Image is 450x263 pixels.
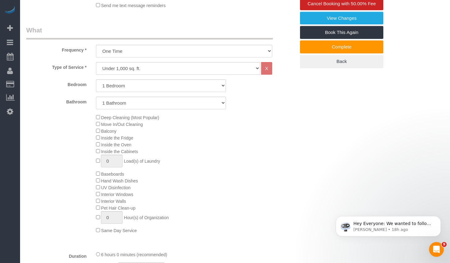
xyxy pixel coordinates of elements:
[308,1,376,6] span: Cancel Booking with 50.00% Fee
[101,149,138,154] span: Inside the Cabinets
[22,79,91,88] label: Bedroom
[300,12,383,25] a: View Changes
[101,3,165,8] span: Send me text message reminders
[101,142,131,147] span: Inside the Oven
[22,251,91,259] label: Duration
[429,242,444,257] iframe: Intercom live chat
[26,26,273,40] legend: What
[300,40,383,53] a: Complete
[101,122,143,127] span: Move In/Out Cleaning
[101,192,133,197] span: Interior Windows
[101,178,138,183] span: Hand Wash Dishes
[101,185,131,190] span: UV Disinfection
[300,55,383,68] a: Back
[101,252,167,257] span: 6 hours 0 minutes (recommended)
[101,129,116,134] span: Balcony
[101,172,124,177] span: Baseboards
[22,97,91,105] label: Bathroom
[27,18,106,84] span: Hey Everyone: We wanted to follow up and let you know we have been closely monitoring the account...
[22,62,91,70] label: Type of Service *
[22,45,91,53] label: Frequency *
[27,24,106,29] p: Message from Ellie, sent 18h ago
[101,228,137,233] span: Same Day Service
[300,26,383,39] a: Book This Again
[327,203,450,246] iframe: Intercom notifications message
[124,215,169,220] span: Hour(s) of Organization
[442,242,447,247] span: 9
[124,159,160,164] span: Load(s) of Laundry
[101,115,159,120] span: Deep Cleaning (Most Popular)
[101,199,126,204] span: Interior Walls
[4,6,16,15] img: Automaid Logo
[101,206,135,211] span: Pet Hair Clean-up
[101,136,133,140] span: Inside the Fridge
